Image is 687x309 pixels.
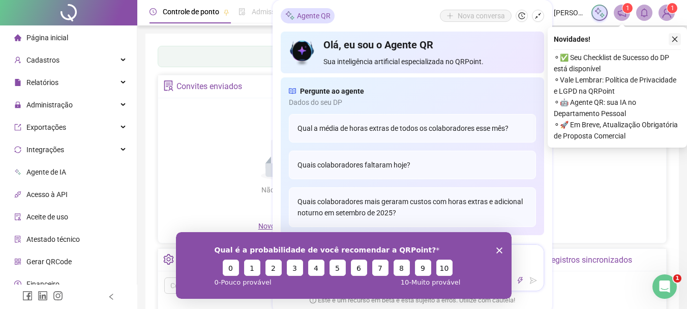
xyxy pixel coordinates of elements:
span: Agente de IA [26,168,66,176]
span: Dados do seu DP [289,97,536,108]
span: Pergunte ao agente [300,86,364,97]
span: export [14,124,21,131]
button: thunderbolt [514,274,526,287]
img: sparkle-icon.fc2bf0ac1784a2077858766a79e2daf3.svg [285,11,295,21]
span: solution [163,80,174,91]
span: audit [14,213,21,220]
img: 65288 [659,5,674,20]
sup: Atualize o seu contato no menu Meus Dados [667,3,677,13]
span: setting [163,254,174,265]
span: pushpin [223,9,229,15]
span: Admissão digital [252,8,304,16]
span: bell [640,8,649,17]
span: clock-circle [150,8,157,15]
span: Cadastros [26,56,59,64]
span: thunderbolt [517,277,524,284]
div: Não há dados [237,184,331,195]
div: Convites enviados [176,78,242,95]
span: Controle de ponto [163,8,219,16]
span: Financeiro [26,280,59,288]
sup: 1 [622,3,633,13]
span: shrink [534,12,542,19]
div: Últimos registros sincronizados [519,251,632,269]
span: facebook [22,291,33,301]
span: [PERSON_NAME] [554,7,585,18]
div: Qual a média de horas extras de todos os colaboradores esse mês? [289,114,536,143]
span: solution [14,236,21,243]
button: send [527,274,540,287]
span: file [14,79,21,86]
span: dollar [14,280,21,288]
span: linkedin [38,291,48,301]
span: ⚬ Vale Lembrar: Política de Privacidade e LGPD na QRPoint [554,74,681,97]
span: history [518,12,525,19]
span: notification [617,8,626,17]
div: Agente QR [281,8,335,23]
span: Novidades ! [554,34,590,45]
span: read [289,86,296,97]
div: Quais colaboradores faltaram hoje? [289,151,536,179]
img: icon [289,38,316,67]
span: sync [14,146,21,153]
span: Página inicial [26,34,68,42]
span: 1 [626,5,630,12]
span: left [108,293,115,300]
iframe: Intercom live chat [652,274,677,299]
span: Administração [26,101,73,109]
span: Este é um recurso em beta e está sujeito a erros. Utilize com cautela! [310,295,515,305]
span: Relatórios [26,78,58,87]
span: qrcode [14,258,21,265]
span: Gerar QRCode [26,258,72,266]
span: lock [14,101,21,108]
div: Quais colaboradores mais geraram custos com horas extras e adicional noturno em setembro de 2025? [289,187,536,227]
span: Novo convite [258,222,309,230]
span: user-add [14,57,21,64]
span: close [671,36,678,43]
span: Atestado técnico [26,235,80,243]
span: api [14,191,21,198]
span: Integrações [26,146,64,154]
span: Exportações [26,123,66,131]
span: 1 [673,274,681,283]
span: Sua inteligência artificial especializada no QRPoint. [323,56,535,67]
span: home [14,34,21,41]
span: ⚬ 🚀 Em Breve, Atualização Obrigatória de Proposta Comercial [554,119,681,142]
h4: Olá, eu sou o Agente QR [323,38,535,52]
button: Nova conversa [440,10,512,22]
span: ⚬ ✅ Seu Checklist de Sucesso do DP está disponível [554,52,681,74]
span: Acesso à API [26,190,68,199]
iframe: Pesquisa da QRPoint [176,232,512,299]
span: Aceite de uso [26,213,68,221]
span: 1 [671,5,674,12]
img: sparkle-icon.fc2bf0ac1784a2077858766a79e2daf3.svg [594,7,605,18]
span: instagram [53,291,63,301]
span: ⚬ 🤖 Agente QR: sua IA no Departamento Pessoal [554,97,681,119]
span: exclamation-circle [310,297,316,303]
span: file-done [238,8,246,15]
